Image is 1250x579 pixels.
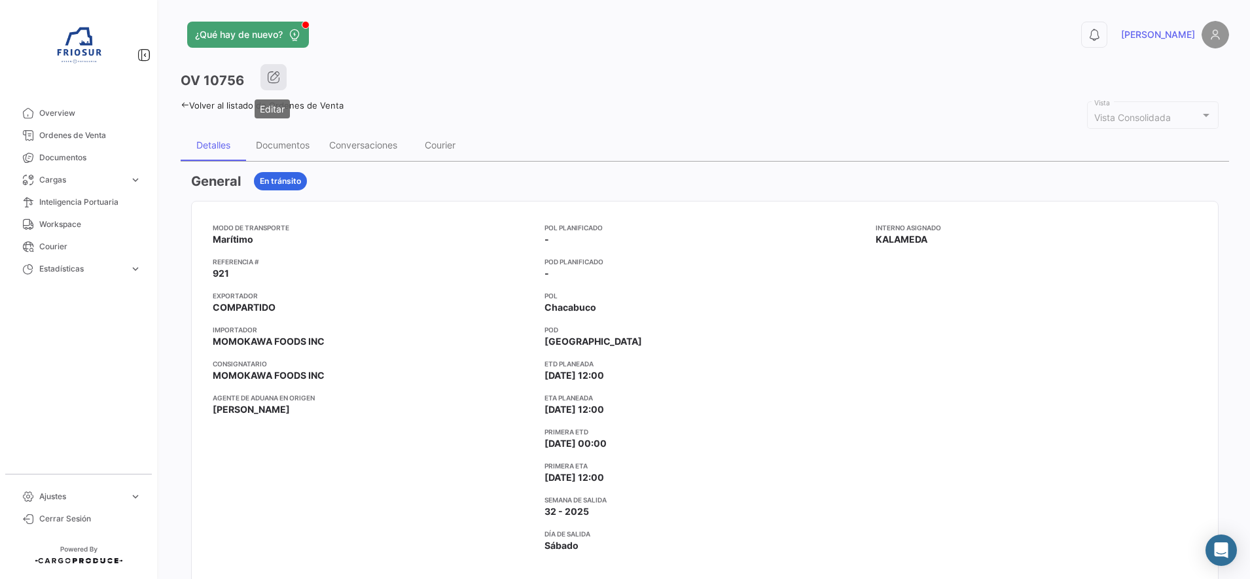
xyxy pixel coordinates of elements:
img: placeholder-user.png [1202,21,1229,48]
app-card-info-title: POL Planificado [545,222,866,233]
a: Inteligencia Portuaria [10,191,147,213]
span: COMPARTIDO [213,301,276,314]
app-card-info-title: POL [545,290,866,301]
a: Volver al listado de Ordenes de Venta [181,100,344,111]
app-card-info-title: Referencia # [213,256,534,267]
span: Courier [39,241,141,253]
span: Cargas [39,174,124,186]
span: Documentos [39,152,141,164]
span: 921 [213,267,229,280]
app-card-info-title: Exportador [213,290,534,301]
app-card-info-title: Primera ETA [545,461,866,471]
app-card-info-title: POD [545,325,866,335]
app-card-info-title: Día de Salida [545,529,866,539]
span: [PERSON_NAME] [213,403,290,416]
app-card-info-title: Consignatario [213,359,534,369]
span: Workspace [39,219,141,230]
div: Detalles [196,139,230,150]
span: [DATE] 12:00 [545,369,604,382]
app-card-info-title: Modo de Transporte [213,222,534,233]
a: Workspace [10,213,147,236]
span: ¿Qué hay de nuevo? [195,28,283,41]
span: [PERSON_NAME] [1121,28,1195,41]
div: Documentos [256,139,310,150]
div: Editar [255,99,290,118]
app-card-info-title: POD Planificado [545,256,866,267]
span: Overview [39,107,141,119]
img: 6ea6c92c-e42a-4aa8-800a-31a9cab4b7b0.jpg [46,16,111,81]
span: expand_more [130,174,141,186]
span: Ajustes [39,491,124,502]
app-card-info-title: Interno Asignado [876,222,1197,233]
span: - [545,233,549,246]
app-card-info-title: Semana de Salida [545,495,866,505]
span: MOMOKAWA FOODS INC [213,335,325,348]
span: Marítimo [213,233,253,246]
span: [DATE] 12:00 [545,403,604,416]
app-card-info-title: Primera ETD [545,427,866,437]
a: Ordenes de Venta [10,124,147,147]
button: ¿Qué hay de nuevo? [187,22,309,48]
div: Abrir Intercom Messenger [1205,535,1237,566]
span: expand_more [130,491,141,502]
app-card-info-title: Importador [213,325,534,335]
mat-select-trigger: Vista Consolidada [1094,112,1171,123]
div: Courier [425,139,455,150]
span: Ordenes de Venta [39,130,141,141]
span: Sábado [545,539,579,552]
span: Inteligencia Portuaria [39,196,141,208]
app-card-info-title: ETD planeada [545,359,866,369]
span: MOMOKAWA FOODS INC [213,369,325,382]
span: Cerrar Sesión [39,513,141,525]
h3: General [191,172,241,190]
span: 32 - 2025 [545,505,589,518]
span: expand_more [130,263,141,275]
span: Estadísticas [39,263,124,275]
span: [DATE] 12:00 [545,471,604,484]
span: [GEOGRAPHIC_DATA] [545,335,642,348]
h3: OV 10756 [181,71,244,90]
a: Overview [10,102,147,124]
span: - [545,267,549,280]
a: Courier [10,236,147,258]
div: Conversaciones [329,139,397,150]
span: [DATE] 00:00 [545,437,607,450]
span: Chacabuco [545,301,596,314]
app-card-info-title: ETA planeada [545,393,866,403]
span: En tránsito [260,175,301,187]
a: Documentos [10,147,147,169]
span: KALAMEDA [876,233,927,246]
app-card-info-title: Agente de Aduana en Origen [213,393,534,403]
